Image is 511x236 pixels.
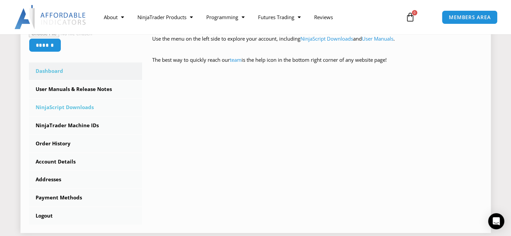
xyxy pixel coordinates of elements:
[230,56,242,63] a: team
[395,7,425,27] a: 0
[29,171,142,188] a: Addresses
[29,99,142,116] a: NinjaScript Downloads
[97,9,399,25] nav: Menu
[97,9,131,25] a: About
[29,207,142,225] a: Logout
[488,213,504,229] div: Open Intercom Messenger
[14,5,87,29] img: LogoAI | Affordable Indicators – NinjaTrader
[29,81,142,98] a: User Manuals & Release Notes
[251,9,307,25] a: Futures Trading
[29,117,142,134] a: NinjaTrader Machine IDs
[307,9,340,25] a: Reviews
[29,189,142,206] a: Payment Methods
[29,62,142,225] nav: Account pages
[442,10,498,24] a: MEMBERS AREA
[29,135,142,152] a: Order History
[362,35,393,42] a: User Manuals
[29,62,142,80] a: Dashboard
[29,153,142,171] a: Account Details
[300,35,353,42] a: NinjaScript Downloads
[152,34,482,53] p: Use the menu on the left side to explore your account, including and .
[412,10,417,15] span: 0
[131,9,200,25] a: NinjaTrader Products
[449,15,491,20] span: MEMBERS AREA
[152,55,482,74] p: The best way to quickly reach our is the help icon in the bottom right corner of any website page!
[200,9,251,25] a: Programming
